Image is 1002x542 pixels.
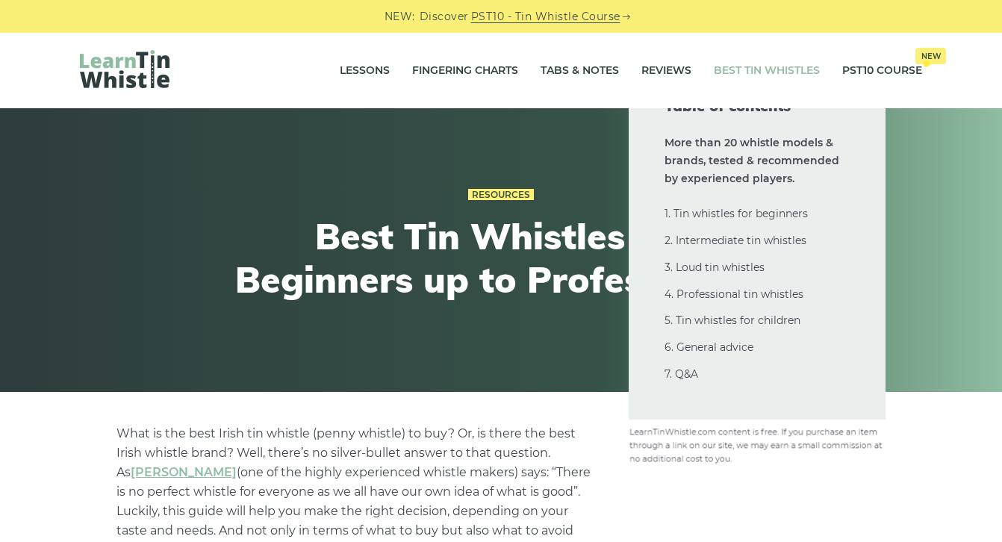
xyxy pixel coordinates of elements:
a: 3. Loud tin whistles [665,261,765,274]
a: PST10 CourseNew [842,52,922,90]
a: 6. General advice [665,340,753,354]
a: 7. Q&A [665,367,698,381]
a: Lessons [340,52,390,90]
a: 1. Tin whistles for beginners [665,207,808,220]
a: Tabs & Notes [541,52,619,90]
strong: More than 20 whistle models & brands, tested & recommended by experienced players. [665,136,839,185]
h1: Best Tin Whistles for Beginners up to Professionals [226,215,776,301]
img: disclosure [629,424,886,464]
a: Resources [468,189,534,201]
a: 5. Tin whistles for children [665,314,800,327]
a: 2. Intermediate tin whistles [665,234,806,247]
a: Best Tin Whistles [714,52,820,90]
span: New [915,48,946,64]
a: undefined (opens in a new tab) [131,465,237,479]
a: Fingering Charts [412,52,518,90]
a: 4. Professional tin whistles [665,287,803,301]
img: LearnTinWhistle.com [80,50,169,88]
a: Reviews [641,52,691,90]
